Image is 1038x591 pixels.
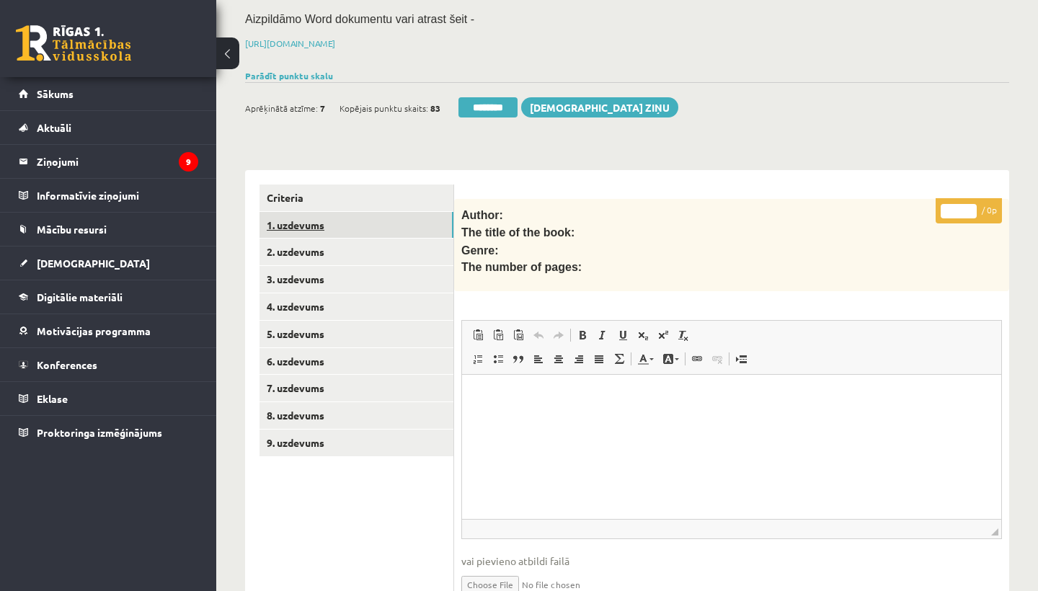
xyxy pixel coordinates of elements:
a: Subscript [633,326,653,345]
a: Rīgas 1. Tālmācības vidusskola [16,25,131,61]
span: Kopējais punktu skaits: [340,97,428,119]
a: Criteria [259,185,453,211]
span: Drag to resize [991,528,998,536]
a: Align Left [528,350,549,368]
a: Text Colour [633,350,658,368]
iframe: Rich Text Editor, wiswyg-editor-user-answer-47433914476020 [462,375,1001,519]
a: Unlink [707,350,727,368]
a: Paste (⌘+V) [468,326,488,345]
a: 4. uzdevums [259,293,453,320]
span: Aizpildāmo Word dokumentu vari atrast šeit - [245,13,474,25]
a: Background Colour [658,350,683,368]
a: Align Right [569,350,589,368]
a: Underline (⌘+U) [613,326,633,345]
span: Motivācijas programma [37,324,151,337]
a: Redo (⌘+Y) [549,326,569,345]
span: The title of the book: [461,226,575,239]
a: Insert Page Break for Printing [731,350,751,368]
a: Insert/Remove Bulleted List [488,350,508,368]
a: Aktuāli [19,111,198,144]
a: 9. uzdevums [259,430,453,456]
a: Sākums [19,77,198,110]
a: 3. uzdevums [259,266,453,293]
a: 8. uzdevums [259,402,453,429]
a: Digitālie materiāli [19,280,198,314]
span: vai pievieno atbildi failā [461,554,1002,569]
a: 5. uzdevums [259,321,453,347]
a: 7. uzdevums [259,375,453,401]
a: Konferences [19,348,198,381]
a: Bold (⌘+B) [572,326,593,345]
p: / 0p [936,198,1002,223]
span: Sākums [37,87,74,100]
span: Digitālie materiāli [37,290,123,303]
a: Insert/Remove Numbered List [468,350,488,368]
a: Superscript [653,326,673,345]
legend: Ziņojumi [37,145,198,178]
a: 6. uzdevums [259,348,453,375]
span: Konferences [37,358,97,371]
a: Eklase [19,382,198,415]
span: Aprēķinātā atzīme: [245,97,318,119]
a: Italic (⌘+I) [593,326,613,345]
span: Eklase [37,392,68,405]
span: Genre: [461,244,499,257]
a: 1. uzdevums [259,212,453,239]
body: Rich Text Editor, wiswyg-editor-47434008562060-1760085953-13 [14,14,523,30]
a: 2. uzdevums [259,239,453,265]
i: 9 [179,152,198,172]
a: [URL][DOMAIN_NAME] [245,37,335,49]
span: 83 [430,97,440,119]
span: Mācību resursi [37,223,107,236]
span: Proktoringa izmēģinājums [37,426,162,439]
span: The number of pages: [461,261,582,273]
span: [DEMOGRAPHIC_DATA] [37,257,150,270]
a: Undo (⌘+Z) [528,326,549,345]
a: Informatīvie ziņojumi [19,179,198,212]
a: Justify [589,350,609,368]
a: Paste as plain text (⌘+⌥+⇧+V) [488,326,508,345]
a: Paste from Word [508,326,528,345]
span: 7 [320,97,325,119]
a: Link (⌘+K) [687,350,707,368]
a: Motivācijas programma [19,314,198,347]
span: Aktuāli [37,121,71,134]
a: Remove Format [673,326,693,345]
a: Block Quote [508,350,528,368]
a: Parādīt punktu skalu [245,70,333,81]
a: Math [609,350,629,368]
a: Centre [549,350,569,368]
span: Author: [461,209,503,221]
a: [DEMOGRAPHIC_DATA] [19,246,198,280]
a: [DEMOGRAPHIC_DATA] ziņu [521,97,678,117]
legend: Informatīvie ziņojumi [37,179,198,212]
a: Proktoringa izmēģinājums [19,416,198,449]
a: Mācību resursi [19,213,198,246]
a: Ziņojumi9 [19,145,198,178]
